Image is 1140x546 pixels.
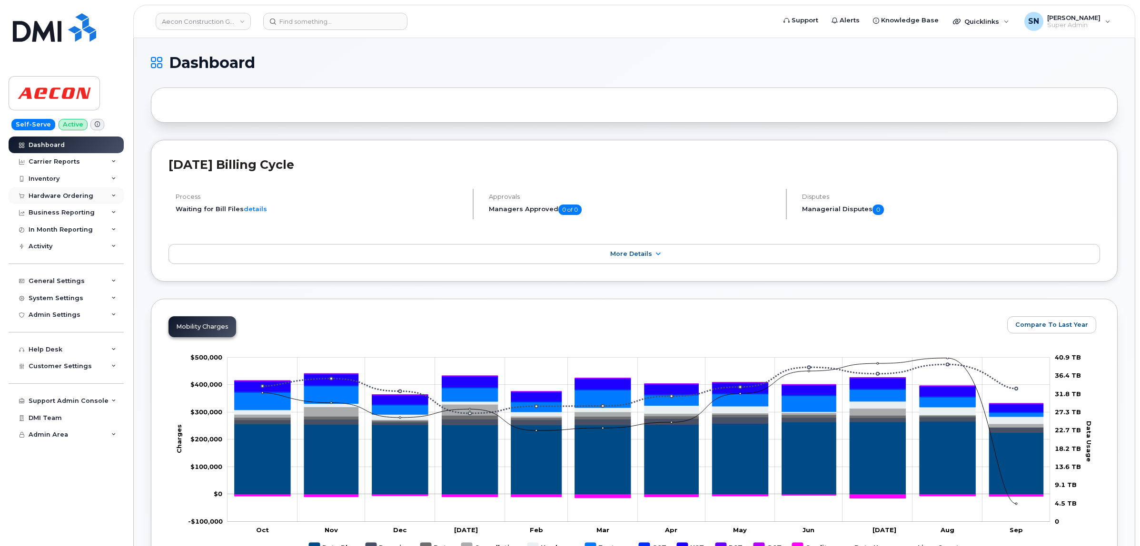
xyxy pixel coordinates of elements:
tspan: $300,000 [190,408,222,416]
tspan: $100,000 [190,463,222,470]
tspan: [DATE] [455,526,478,534]
tspan: 31.8 TB [1055,390,1081,397]
span: Compare To Last Year [1015,320,1088,329]
g: $0 [190,435,222,443]
tspan: [DATE] [872,526,896,534]
a: details [244,205,267,213]
tspan: Feb [530,526,544,534]
tspan: Dec [394,526,407,534]
tspan: 36.4 TB [1055,371,1081,379]
g: Roaming [235,417,1043,432]
tspan: Mar [596,526,609,534]
tspan: $200,000 [190,435,222,443]
tspan: 18.2 TB [1055,444,1081,452]
tspan: Oct [257,526,269,534]
g: Credits [235,494,1043,498]
span: Dashboard [169,56,255,70]
span: 0 [872,205,884,215]
tspan: 27.3 TB [1055,408,1081,416]
span: 0 of 0 [558,205,582,215]
h4: Disputes [802,193,1100,200]
tspan: $500,000 [190,353,222,361]
g: $0 [190,408,222,416]
tspan: $0 [214,490,222,497]
h2: [DATE] Billing Cycle [169,157,1100,172]
button: Compare To Last Year [1007,316,1096,333]
h5: Managerial Disputes [802,205,1100,215]
g: Rate Plan [235,421,1043,494]
g: Features [235,386,1043,417]
g: $0 [188,517,223,525]
g: $0 [190,353,222,361]
span: More Details [610,250,652,257]
g: Cancellation [235,404,1043,427]
tspan: Charges [175,424,183,453]
tspan: Jun [803,526,814,534]
tspan: $400,000 [190,380,222,388]
tspan: -$100,000 [188,517,223,525]
tspan: 22.7 TB [1055,426,1081,434]
g: $0 [190,463,222,470]
g: $0 [190,380,222,388]
tspan: 0 [1055,517,1059,525]
tspan: Nov [325,526,338,534]
g: PST [235,373,1043,404]
g: GST [235,385,1043,413]
g: QST [235,373,1043,403]
g: HST [235,374,1043,411]
g: Hardware [235,401,1043,424]
tspan: Apr [665,526,678,534]
tspan: 9.1 TB [1055,481,1077,488]
tspan: 4.5 TB [1055,499,1077,507]
tspan: Data Usage [1086,420,1093,461]
tspan: Aug [940,526,954,534]
h4: Approvals [489,193,778,200]
tspan: 13.6 TB [1055,463,1081,470]
tspan: 40.9 TB [1055,353,1081,361]
tspan: May [734,526,747,534]
h4: Process [176,193,465,200]
tspan: Sep [1010,526,1023,534]
li: Waiting for Bill Files [176,205,465,214]
h5: Managers Approved [489,205,778,215]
